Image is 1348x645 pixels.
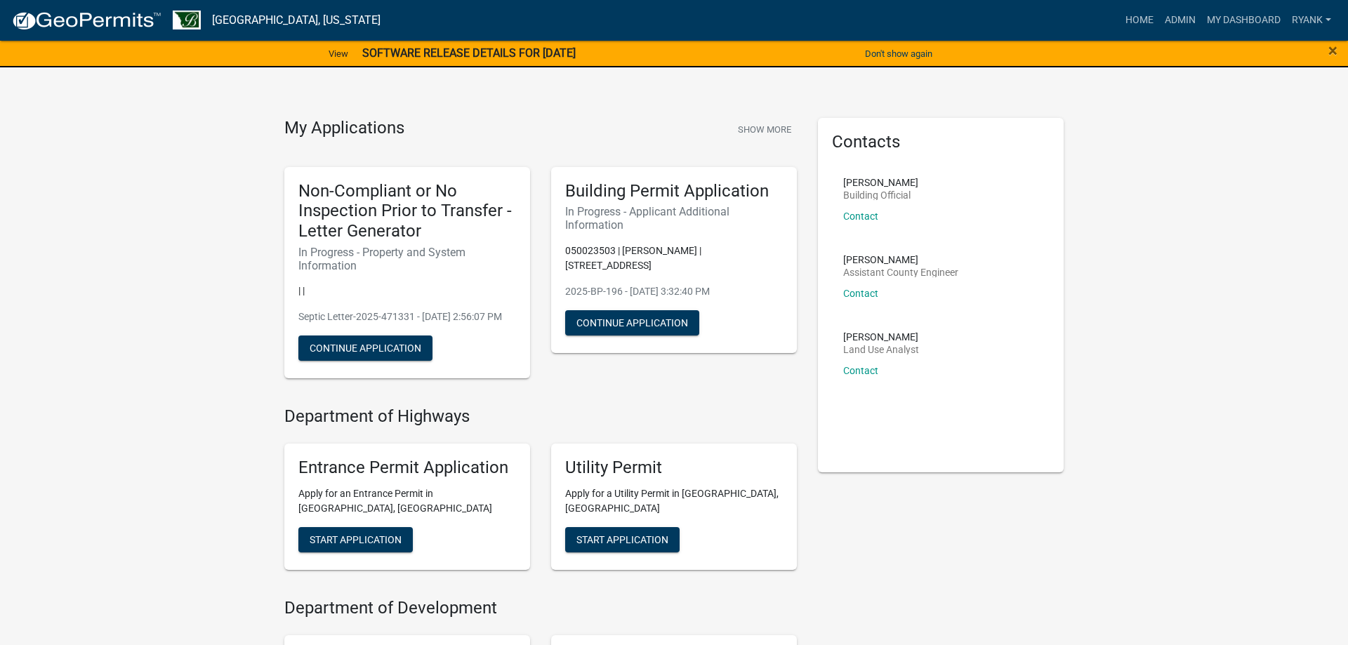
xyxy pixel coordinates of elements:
[843,211,878,222] a: Contact
[843,267,958,277] p: Assistant County Engineer
[310,533,402,545] span: Start Application
[298,486,516,516] p: Apply for an Entrance Permit in [GEOGRAPHIC_DATA], [GEOGRAPHIC_DATA]
[212,8,381,32] a: [GEOGRAPHIC_DATA], [US_STATE]
[565,284,783,299] p: 2025-BP-196 - [DATE] 3:32:40 PM
[1286,7,1337,34] a: RyanK
[1328,41,1337,60] span: ×
[284,598,797,618] h4: Department of Development
[843,288,878,299] a: Contact
[859,42,938,65] button: Don't show again
[565,458,783,478] h5: Utility Permit
[298,310,516,324] p: Septic Letter-2025-471331 - [DATE] 2:56:07 PM
[323,42,354,65] a: View
[298,246,516,272] h6: In Progress - Property and System Information
[843,190,918,200] p: Building Official
[1201,7,1286,34] a: My Dashboard
[576,533,668,545] span: Start Application
[298,335,432,361] button: Continue Application
[362,46,576,60] strong: SOFTWARE RELEASE DETAILS FOR [DATE]
[284,118,404,139] h4: My Applications
[284,406,797,427] h4: Department of Highways
[298,181,516,241] h5: Non-Compliant or No Inspection Prior to Transfer - Letter Generator
[565,205,783,232] h6: In Progress - Applicant Additional Information
[832,132,1050,152] h5: Contacts
[298,527,413,552] button: Start Application
[843,255,958,265] p: [PERSON_NAME]
[1159,7,1201,34] a: Admin
[173,11,201,29] img: Benton County, Minnesota
[732,118,797,141] button: Show More
[565,527,680,552] button: Start Application
[1120,7,1159,34] a: Home
[298,284,516,298] p: | |
[843,332,919,342] p: [PERSON_NAME]
[298,458,516,478] h5: Entrance Permit Application
[1328,42,1337,59] button: Close
[843,178,918,187] p: [PERSON_NAME]
[565,486,783,516] p: Apply for a Utility Permit in [GEOGRAPHIC_DATA], [GEOGRAPHIC_DATA]
[843,345,919,354] p: Land Use Analyst
[565,310,699,335] button: Continue Application
[843,365,878,376] a: Contact
[565,181,783,201] h5: Building Permit Application
[565,244,783,273] p: 050023503 | [PERSON_NAME] | [STREET_ADDRESS]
